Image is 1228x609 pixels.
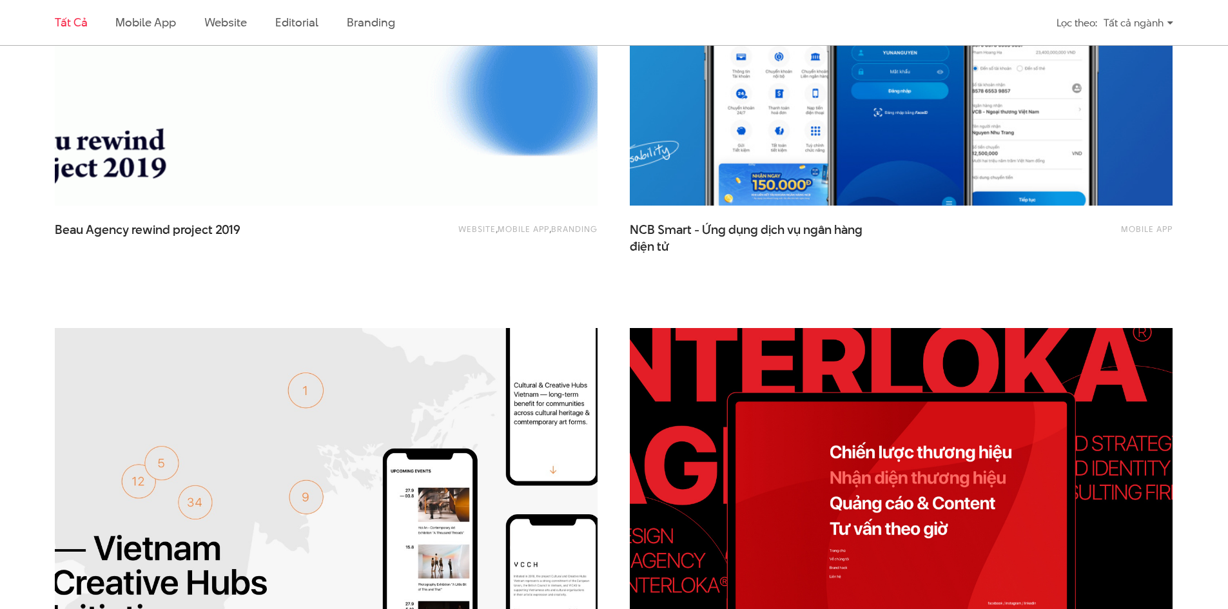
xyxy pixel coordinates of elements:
[1057,12,1097,34] div: Lọc theo:
[115,14,175,30] a: Mobile app
[275,14,318,30] a: Editorial
[132,221,170,238] span: rewind
[1104,12,1173,34] div: Tất cả ngành
[630,222,888,254] a: NCB Smart - Ứng dụng dịch vụ ngân hàngđiện tử
[204,14,247,30] a: Website
[458,223,496,235] a: Website
[1121,223,1173,235] a: Mobile app
[380,222,598,247] div: , ,
[215,221,240,238] span: 2019
[347,14,395,30] a: Branding
[498,223,549,235] a: Mobile app
[551,223,598,235] a: Branding
[55,14,87,30] a: Tất cả
[173,221,213,238] span: project
[630,238,669,255] span: điện tử
[630,222,888,254] span: NCB Smart - Ứng dụng dịch vụ ngân hàng
[55,222,313,254] a: Beau Agency rewind project 2019
[86,221,129,238] span: Agency
[55,221,83,238] span: Beau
